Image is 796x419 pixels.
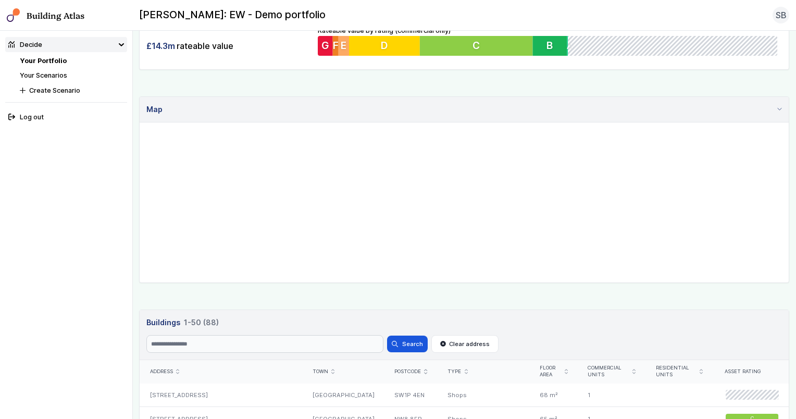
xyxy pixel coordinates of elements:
[333,36,339,56] button: F
[341,39,347,52] span: E
[549,39,555,52] span: B
[146,36,311,56] div: rateable value
[447,368,520,375] div: Type
[530,384,578,407] div: 68 m²
[725,368,779,375] div: Asset rating
[776,9,787,21] span: SB
[535,36,569,56] button: B
[381,39,389,52] span: D
[17,83,127,98] button: Create Scenario
[20,57,67,65] a: Your Portfolio
[5,109,127,125] button: Log out
[384,384,438,407] div: SW1P 4EN
[20,71,67,79] a: Your Scenarios
[139,8,326,22] h2: [PERSON_NAME]: EW - Demo portfolio
[339,36,349,56] button: E
[140,384,789,407] a: [STREET_ADDRESS][GEOGRAPHIC_DATA]SW1P 4ENShops68 m²1
[431,335,499,353] button: Clear address
[569,39,576,52] span: A
[318,36,333,56] button: G
[578,384,645,407] div: 1
[7,8,20,22] img: main-0bbd2752.svg
[656,365,703,378] div: Residential units
[184,317,219,328] span: 1-50 (88)
[302,384,384,407] div: [GEOGRAPHIC_DATA]
[540,365,568,378] div: Floor area
[8,40,42,50] div: Decide
[140,97,789,122] summary: Map
[569,36,570,56] button: A
[588,365,636,378] div: Commercial units
[5,37,127,52] summary: Decide
[140,384,302,407] div: [STREET_ADDRESS]
[333,39,339,52] span: F
[350,36,421,56] button: D
[146,317,782,328] h3: Buildings
[773,7,789,23] button: SB
[394,368,428,375] div: Postcode
[438,384,530,407] div: Shops
[387,336,428,352] button: Search
[318,26,782,56] div: Rateable value by rating (commercial only)
[146,40,175,52] span: £14.3m
[313,368,375,375] div: Town
[150,368,293,375] div: Address
[474,39,481,52] span: C
[321,39,329,52] span: G
[421,36,535,56] button: C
